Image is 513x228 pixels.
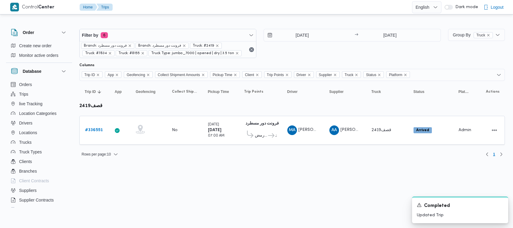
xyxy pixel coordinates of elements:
[307,73,311,77] button: Remove Driver from selection in this group
[155,71,208,78] span: Collect Shipment Amounts
[416,128,429,132] b: Arrived
[264,71,292,78] span: Trip Points
[331,125,337,135] span: AA
[459,89,469,94] span: Platform
[389,72,402,78] span: Platform
[133,87,163,97] button: Geofencing
[355,33,358,37] div: →
[82,71,103,78] span: Trip ID
[172,89,197,94] span: Collect Shipment Amounts
[19,129,37,136] span: Locations
[369,87,405,97] button: Truck
[453,5,478,10] span: Dark mode
[115,73,119,77] button: Remove App from selection in this group
[201,73,205,77] button: Remove Collect Shipment Amounts from selection in this group
[38,5,54,10] b: Center
[112,87,127,97] button: App
[84,72,95,78] span: Trip ID
[23,68,41,75] h3: Database
[242,71,262,78] span: Client
[8,147,70,157] button: Truck Types
[19,100,43,107] span: live Tracking
[190,43,222,49] span: Truck: #2419
[248,46,255,53] button: Remove
[84,43,127,48] span: Branch: فرونت دور مسطرد
[345,72,354,78] span: Truck
[101,32,108,38] span: 6 active filters
[19,148,42,156] span: Truck Types
[19,158,32,165] span: Clients
[127,72,145,78] span: Geofencing
[363,71,384,78] span: Status
[136,89,156,94] span: Geofencing
[285,87,321,97] button: Driver
[116,50,147,56] span: Truck: #8155
[493,151,495,158] span: 1
[8,128,70,137] button: Locations
[255,132,267,139] span: قسم اول مدينة العاشر من رمض
[481,1,506,13] button: Logout
[456,87,472,97] button: Platform
[476,32,485,38] span: Truck
[327,87,363,97] button: Supplier
[19,139,32,146] span: Trucks
[138,43,181,48] span: Branch: فرونت دور مسطرد
[342,71,361,78] span: Truck
[414,127,432,133] span: Arrived
[316,71,340,78] span: Supplier
[105,71,121,78] span: App
[215,44,219,48] button: remove selected entity
[79,151,121,158] button: Rows per page:10
[80,29,256,41] button: Filter by6 active filters
[234,73,237,77] button: Remove Pickup Time from selection in this group
[6,80,72,210] div: Database
[340,128,375,132] span: [PERSON_NAME]
[245,72,254,78] span: Client
[182,44,186,48] button: remove selected entity
[128,44,132,48] button: remove selected entity
[333,73,337,77] button: Remove Supplier from selection in this group
[82,50,115,56] span: Truck: #7834
[289,125,295,135] span: MA
[208,134,224,137] small: 07:00 AM
[8,186,70,195] button: Suppliers
[97,89,102,94] svg: Sorted in descending order
[8,195,70,205] button: Supplier Contracts
[491,151,498,158] button: Page 1 of 1
[329,125,339,135] div: Abadaliqadr Aadl Abadaliqadr Alhusaini
[487,33,490,37] button: remove selected entity
[19,42,52,49] span: Create new order
[297,72,306,78] span: Driver
[360,29,420,41] input: Press the down key to open a popover containing a calendar.
[498,151,505,158] button: Next page
[244,89,263,94] span: Trip Points
[19,206,34,213] span: Devices
[267,72,284,78] span: Trip Points
[19,196,54,204] span: Supplier Contracts
[208,123,219,126] small: [DATE]
[414,89,425,94] span: Status
[287,125,297,135] div: Muhammad Aizat Alsaid Bioma Jmuaah
[491,4,504,11] span: Logout
[366,72,376,78] span: Status
[411,87,450,97] button: Status
[19,187,37,194] span: Suppliers
[8,118,70,128] button: Drivers
[85,127,103,134] a: #336551
[8,80,70,89] button: Orders
[79,63,94,68] label: Columns
[255,73,259,77] button: Remove Client from selection in this group
[386,71,410,78] span: Platform
[329,89,344,94] span: Supplier
[8,89,70,99] button: Trips
[115,89,122,94] span: App
[81,43,134,49] span: Branch: فرونت دور مسطرد
[404,73,407,77] button: Remove Platform from selection in this group
[10,3,19,11] img: X8yXhbKr1z7QwAAAABJRU5ErkJggg==
[82,151,111,158] span: Rows per page : 10
[319,72,332,78] span: Supplier
[8,176,70,186] button: Client Contracts
[82,87,106,97] button: Trip IDSorted in descending order
[474,32,493,38] span: Truck
[108,72,114,78] span: App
